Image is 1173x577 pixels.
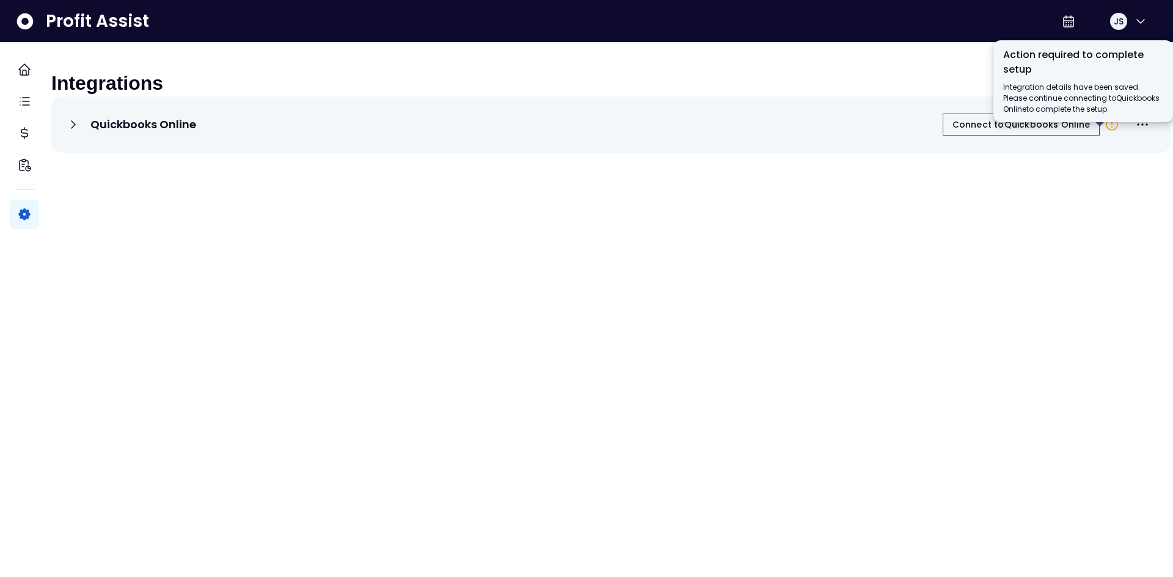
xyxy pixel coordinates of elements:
span: JS [1114,15,1124,27]
span: Profit Assist [46,10,149,32]
p: Action required to complete setup [1003,48,1163,77]
button: More options [1129,111,1156,138]
button: Connect toQuickbooks Online [943,114,1100,136]
p: Quickbooks Online [90,117,196,132]
p: Integrations [51,71,163,95]
p: Integration details have been saved. Please continue connecting to Quickbooks Online to complete ... [1003,82,1163,115]
span: Connect to Quickbooks Online [952,118,1090,131]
